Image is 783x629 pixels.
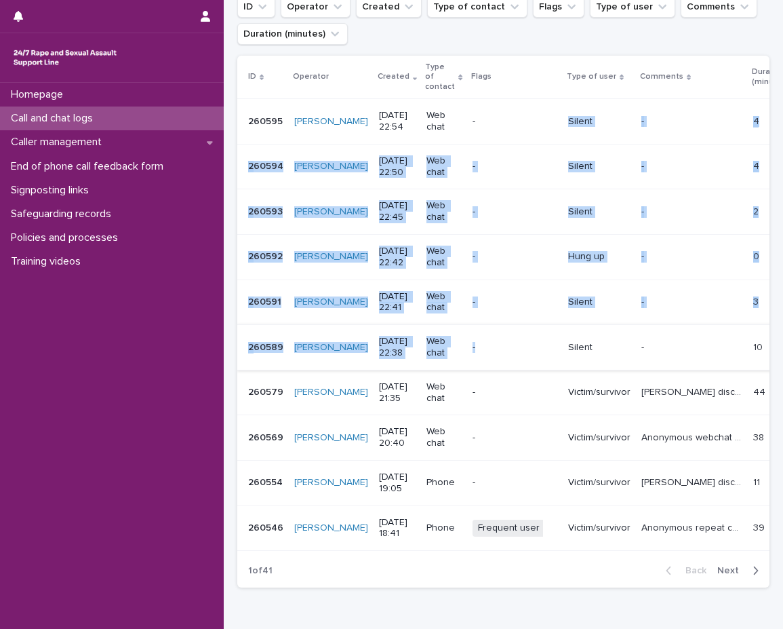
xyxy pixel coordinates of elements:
[426,336,461,359] p: Web chat
[568,116,630,128] p: Silent
[379,155,416,178] p: [DATE] 22:50
[753,248,762,263] p: 0
[568,161,630,172] p: Silent
[294,206,368,218] a: [PERSON_NAME]
[294,161,368,172] a: [PERSON_NAME]
[426,522,461,534] p: Phone
[473,251,557,263] p: -
[294,432,368,444] a: [PERSON_NAME]
[5,208,122,221] p: Safeguarding records
[248,158,286,172] p: 260594
[379,200,416,223] p: [DATE] 22:45
[426,155,461,178] p: Web chat
[379,246,416,269] p: [DATE] 22:42
[248,430,286,444] p: 260569
[753,204,761,218] p: 2
[378,69,409,84] p: Created
[753,113,762,128] p: 4
[677,566,706,575] span: Back
[568,206,630,218] p: Silent
[717,566,747,575] span: Next
[426,246,461,269] p: Web chat
[753,520,767,534] p: 39
[473,342,557,354] p: -
[379,381,416,404] p: [DATE] 21:35
[568,387,630,398] p: Victim/survivor
[712,565,769,577] button: Next
[294,251,368,263] a: [PERSON_NAME]
[426,381,461,404] p: Web chat
[753,294,761,308] p: 3
[248,339,286,354] p: 260589
[753,339,765,354] p: 10
[11,44,119,71] img: rhQMoQhaT3yELyF149Cw
[379,291,416,314] p: [DATE] 22:41
[641,520,745,534] p: Anonymous repeat caller disclosed experiences of sexual violence by multiple perpetrators includi...
[473,206,557,218] p: -
[753,430,767,444] p: 38
[641,204,647,218] p: -
[641,430,745,444] p: Anonymous webchat user discussed violence and abuse, emotions, impacts, trauma responses, emotion...
[568,522,630,534] p: Victim/survivor
[5,112,104,125] p: Call and chat logs
[473,387,557,398] p: -
[5,160,174,173] p: End of phone call feedback form
[426,426,461,449] p: Web chat
[640,69,683,84] p: Comments
[237,23,348,45] button: Duration (minutes)
[248,294,284,308] p: 260591
[426,477,461,489] p: Phone
[294,477,368,489] a: [PERSON_NAME]
[248,248,285,263] p: 260592
[473,520,545,537] span: Frequent user
[641,474,745,489] p: Alexia disclosed rape and abuse. Discussed abuse, emotions, impacts, options of support , police ...
[641,248,647,263] p: -
[248,384,286,398] p: 260579
[568,297,630,308] p: Silent
[5,255,92,268] p: Training videos
[753,158,762,172] p: 4
[248,474,285,489] p: 260554
[425,60,455,94] p: Type of contact
[568,477,630,489] p: Victim/survivor
[473,432,557,444] p: -
[567,69,616,84] p: Type of user
[641,158,647,172] p: -
[473,297,557,308] p: -
[248,204,285,218] p: 260593
[5,184,100,197] p: Signposting links
[641,384,745,398] p: Amber discussed CPS, nightmares, grounding techniques, emotions. Emotional support provided. Sign...
[426,291,461,314] p: Web chat
[379,426,416,449] p: [DATE] 20:40
[641,339,647,354] p: -
[473,161,557,172] p: -
[294,342,368,354] a: [PERSON_NAME]
[379,110,416,133] p: [DATE] 22:54
[248,113,285,128] p: 260595
[473,116,557,128] p: -
[5,88,74,101] p: Homepage
[294,116,368,128] a: [PERSON_NAME]
[471,69,491,84] p: Flags
[655,565,712,577] button: Back
[641,294,647,308] p: -
[248,520,286,534] p: 260546
[753,384,768,398] p: 44
[379,472,416,495] p: [DATE] 19:05
[248,69,256,84] p: ID
[473,477,557,489] p: -
[568,251,630,263] p: Hung up
[426,110,461,133] p: Web chat
[753,474,763,489] p: 11
[294,297,368,308] a: [PERSON_NAME]
[568,432,630,444] p: Victim/survivor
[379,517,416,540] p: [DATE] 18:41
[641,113,647,128] p: -
[5,136,113,149] p: Caller management
[379,336,416,359] p: [DATE] 22:38
[293,69,329,84] p: Operator
[294,387,368,398] a: [PERSON_NAME]
[568,342,630,354] p: Silent
[426,200,461,223] p: Web chat
[5,231,129,244] p: Policies and processes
